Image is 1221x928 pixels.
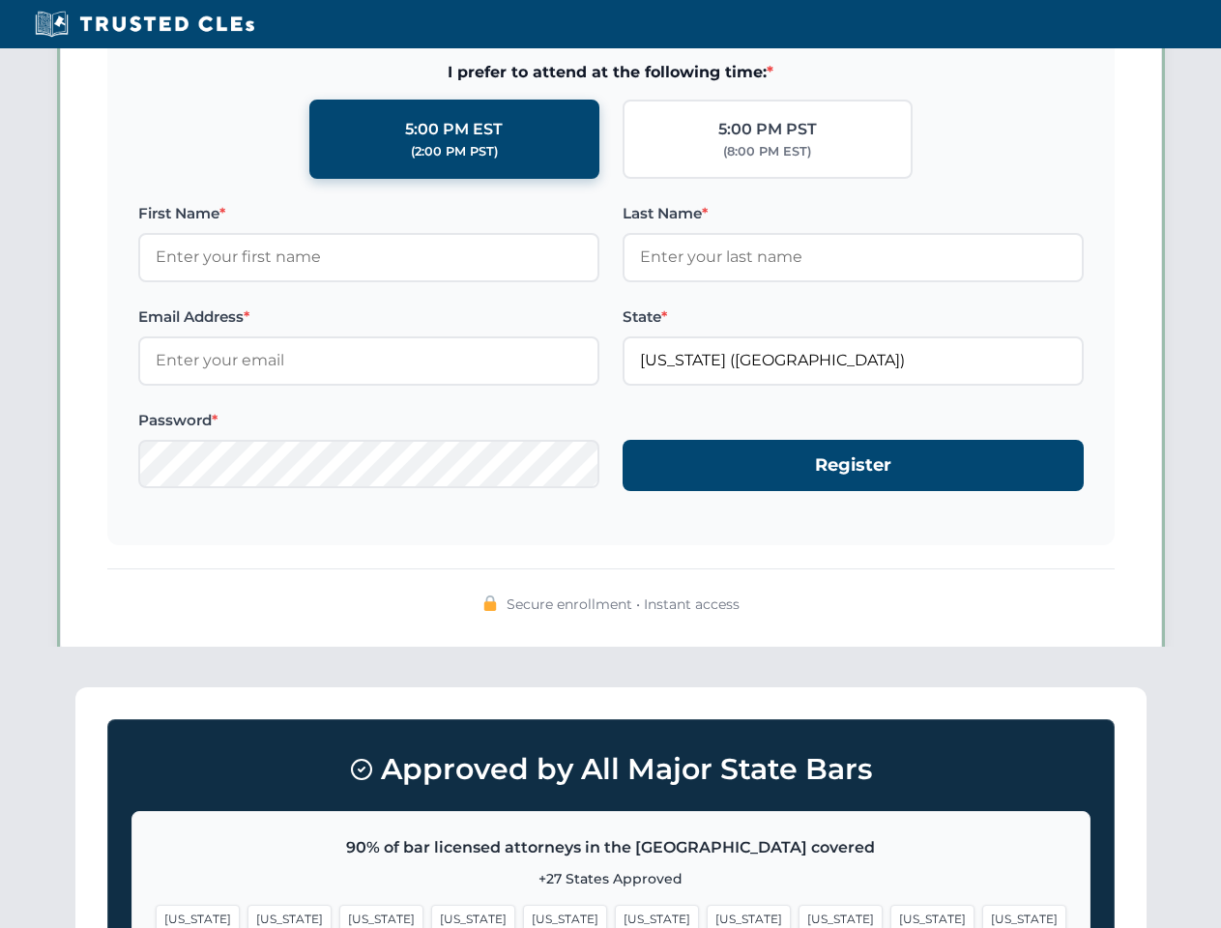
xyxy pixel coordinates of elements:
[723,142,811,161] div: (8:00 PM EST)
[138,202,599,225] label: First Name
[482,595,498,611] img: 🔒
[718,117,817,142] div: 5:00 PM PST
[411,142,498,161] div: (2:00 PM PST)
[138,336,599,385] input: Enter your email
[623,440,1084,491] button: Register
[507,594,740,615] span: Secure enrollment • Instant access
[623,305,1084,329] label: State
[138,60,1084,85] span: I prefer to attend at the following time:
[156,868,1066,889] p: +27 States Approved
[156,835,1066,860] p: 90% of bar licensed attorneys in the [GEOGRAPHIC_DATA] covered
[138,409,599,432] label: Password
[623,202,1084,225] label: Last Name
[29,10,260,39] img: Trusted CLEs
[138,305,599,329] label: Email Address
[138,233,599,281] input: Enter your first name
[623,336,1084,385] input: Florida (FL)
[405,117,503,142] div: 5:00 PM EST
[131,743,1090,796] h3: Approved by All Major State Bars
[623,233,1084,281] input: Enter your last name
